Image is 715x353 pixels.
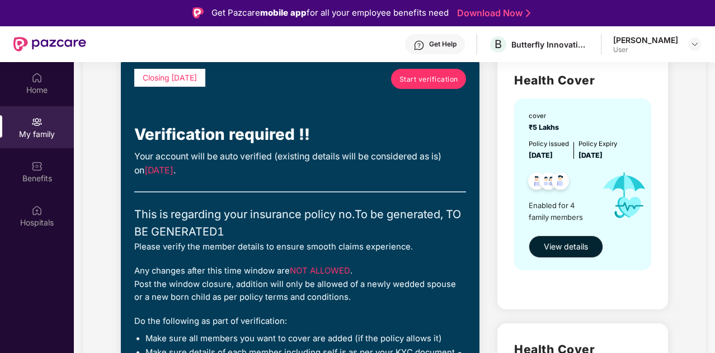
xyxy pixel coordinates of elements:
[31,205,43,216] img: svg+xml;base64,PHN2ZyBpZD0iSG9zcGl0YWxzIiB4bWxucz0iaHR0cDovL3d3dy53My5vcmcvMjAwMC9zdmciIHdpZHRoPS...
[192,7,204,18] img: Logo
[529,236,603,258] button: View details
[134,315,466,328] div: Do the following as part of verification:
[134,123,466,147] div: Verification required !!
[511,39,590,50] div: Butterfly Innovations Private Limited
[134,241,466,253] div: Please verify the member details to ensure smooth claims experience.
[457,7,527,19] a: Download Now
[143,73,197,82] span: Closing [DATE]
[529,139,569,149] div: Policy issued
[144,165,173,176] span: [DATE]
[211,6,449,20] div: Get Pazcare for all your employee benefits need
[523,169,551,196] img: svg+xml;base64,PHN2ZyB4bWxucz0iaHR0cDovL3d3dy53My5vcmcvMjAwMC9zdmciIHdpZHRoPSI0OC45NDMiIGhlaWdodD...
[529,151,553,159] span: [DATE]
[134,265,466,304] div: Any changes after this time window are . Post the window closure, addition will only be allowed o...
[134,150,466,178] div: Your account will be auto verified (existing details will be considered as is) on .
[429,40,457,49] div: Get Help
[526,7,530,19] img: Stroke
[145,333,466,345] li: Make sure all members you want to cover are added (if the policy allows it)
[413,40,425,51] img: svg+xml;base64,PHN2ZyBpZD0iSGVscC0zMngzMiIgeG1sbnM9Imh0dHA6Ly93d3cudzMub3JnLzIwMDAvc3ZnIiB3aWR0aD...
[613,45,678,54] div: User
[495,37,502,51] span: B
[514,71,651,90] h2: Health Cover
[31,72,43,83] img: svg+xml;base64,PHN2ZyBpZD0iSG9tZSIgeG1sbnM9Imh0dHA6Ly93d3cudzMub3JnLzIwMDAvc3ZnIiB3aWR0aD0iMjAiIG...
[578,139,617,149] div: Policy Expiry
[529,111,562,121] div: cover
[31,116,43,128] img: svg+xml;base64,PHN2ZyB3aWR0aD0iMjAiIGhlaWdodD0iMjAiIHZpZXdCb3g9IjAgMCAyMCAyMCIgZmlsbD0ibm9uZSIgeG...
[544,241,588,253] span: View details
[690,40,699,49] img: svg+xml;base64,PHN2ZyBpZD0iRHJvcGRvd24tMzJ4MzIiIHhtbG5zPSJodHRwOi8vd3d3LnczLm9yZy8yMDAwL3N2ZyIgd2...
[547,169,574,196] img: svg+xml;base64,PHN2ZyB4bWxucz0iaHR0cDovL3d3dy53My5vcmcvMjAwMC9zdmciIHdpZHRoPSI0OC45NDMiIGhlaWdodD...
[578,151,603,159] span: [DATE]
[535,169,562,196] img: svg+xml;base64,PHN2ZyB4bWxucz0iaHR0cDovL3d3dy53My5vcmcvMjAwMC9zdmciIHdpZHRoPSI0OC45MTUiIGhlaWdodD...
[13,37,86,51] img: New Pazcare Logo
[290,266,350,276] span: NOT ALLOWED
[31,161,43,172] img: svg+xml;base64,PHN2ZyBpZD0iQmVuZWZpdHMiIHhtbG5zPSJodHRwOi8vd3d3LnczLm9yZy8yMDAwL3N2ZyIgd2lkdGg9Ij...
[260,7,307,18] strong: mobile app
[593,161,656,230] img: icon
[391,69,466,89] a: Start verification
[529,200,593,223] span: Enabled for 4 family members
[529,123,562,131] span: ₹5 Lakhs
[613,35,678,45] div: [PERSON_NAME]
[134,206,466,241] div: This is regarding your insurance policy no. To be generated, TO BE GENERATED1
[399,74,458,84] span: Start verification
